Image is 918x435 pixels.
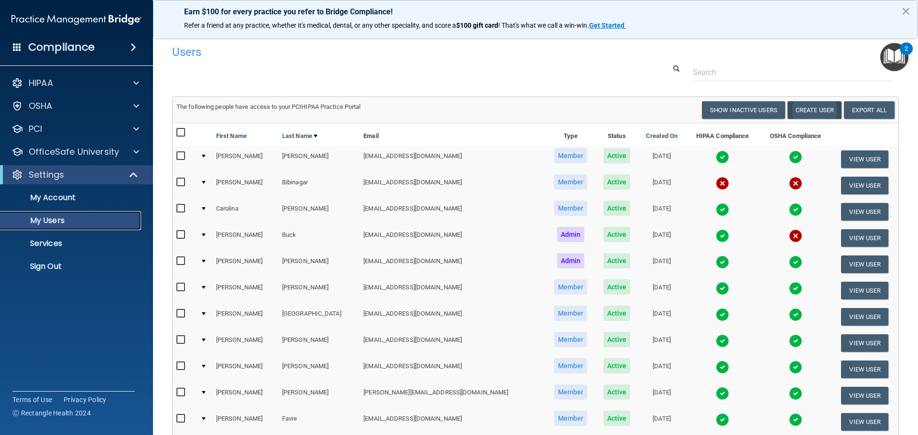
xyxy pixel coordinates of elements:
[546,123,595,146] th: Type
[716,282,729,295] img: tick.e7d51cea.svg
[6,193,137,202] p: My Account
[216,130,247,142] a: First Name
[841,282,888,299] button: View User
[212,146,278,172] td: [PERSON_NAME]
[360,409,546,435] td: [EMAIL_ADDRESS][DOMAIN_NAME]
[278,304,360,330] td: [GEOGRAPHIC_DATA]
[360,199,546,225] td: [EMAIL_ADDRESS][DOMAIN_NAME]
[456,21,498,29] strong: $100 gift card
[693,64,892,81] input: Search
[212,356,278,382] td: [PERSON_NAME]
[841,203,888,221] button: View User
[716,387,729,400] img: tick.e7d51cea.svg
[901,3,910,19] button: Close
[716,150,729,164] img: tick.e7d51cea.svg
[212,172,278,199] td: [PERSON_NAME]
[176,103,361,110] span: The following people have access to your PCIHIPAA Practice Portal
[212,277,278,304] td: [PERSON_NAME]
[603,411,631,426] span: Active
[278,251,360,277] td: [PERSON_NAME]
[498,21,589,29] span: ! That's what we call a win-win.
[554,411,588,426] span: Member
[841,308,888,326] button: View User
[557,227,585,242] span: Admin
[360,251,546,277] td: [EMAIL_ADDRESS][DOMAIN_NAME]
[212,330,278,356] td: [PERSON_NAME]
[841,413,888,431] button: View User
[603,384,631,400] span: Active
[759,123,831,146] th: OSHA Compliance
[841,177,888,194] button: View User
[278,146,360,172] td: [PERSON_NAME]
[603,174,631,190] span: Active
[638,330,686,356] td: [DATE]
[11,10,142,29] img: PMB logo
[11,146,139,158] a: OfficeSafe University
[29,146,119,158] p: OfficeSafe University
[360,330,546,356] td: [EMAIL_ADDRESS][DOMAIN_NAME]
[212,199,278,225] td: Carolina
[603,358,631,373] span: Active
[841,334,888,352] button: View User
[603,306,631,321] span: Active
[789,177,802,190] img: cross.ca9f0e7f.svg
[278,277,360,304] td: [PERSON_NAME]
[789,361,802,374] img: tick.e7d51cea.svg
[841,150,888,168] button: View User
[11,100,139,112] a: OSHA
[603,253,631,268] span: Active
[905,49,908,61] div: 2
[841,387,888,404] button: View User
[638,277,686,304] td: [DATE]
[28,41,95,54] h4: Compliance
[554,332,588,347] span: Member
[603,279,631,295] span: Active
[716,177,729,190] img: cross.ca9f0e7f.svg
[278,382,360,409] td: [PERSON_NAME]
[212,409,278,435] td: [PERSON_NAME]
[789,334,802,348] img: tick.e7d51cea.svg
[360,382,546,409] td: [PERSON_NAME][EMAIL_ADDRESS][DOMAIN_NAME]
[603,201,631,216] span: Active
[789,413,802,426] img: tick.e7d51cea.svg
[6,239,137,248] p: Services
[278,199,360,225] td: [PERSON_NAME]
[557,253,585,268] span: Admin
[603,332,631,347] span: Active
[841,229,888,247] button: View User
[554,201,588,216] span: Member
[841,255,888,273] button: View User
[702,101,785,119] button: Show Inactive Users
[841,361,888,378] button: View User
[638,199,686,225] td: [DATE]
[880,43,908,71] button: Open Resource Center, 2 new notifications
[64,395,107,404] a: Privacy Policy
[11,169,139,180] a: Settings
[11,77,139,89] a: HIPAA
[282,130,317,142] a: Last Name
[184,21,456,29] span: Refer a friend at any practice, whether it's medical, dental, or any other speciality, and score a
[360,277,546,304] td: [EMAIL_ADDRESS][DOMAIN_NAME]
[789,387,802,400] img: tick.e7d51cea.svg
[554,174,588,190] span: Member
[360,172,546,199] td: [EMAIL_ADDRESS][DOMAIN_NAME]
[212,225,278,251] td: [PERSON_NAME]
[589,21,624,29] strong: Get Started
[29,123,42,135] p: PCI
[787,101,841,119] button: Create User
[638,225,686,251] td: [DATE]
[6,216,137,225] p: My Users
[638,382,686,409] td: [DATE]
[686,123,759,146] th: HIPAA Compliance
[278,409,360,435] td: Favre
[29,169,64,180] p: Settings
[554,279,588,295] span: Member
[212,304,278,330] td: [PERSON_NAME]
[603,227,631,242] span: Active
[29,77,53,89] p: HIPAA
[6,262,137,271] p: Sign Out
[638,172,686,199] td: [DATE]
[716,361,729,374] img: tick.e7d51cea.svg
[638,304,686,330] td: [DATE]
[789,255,802,269] img: tick.e7d51cea.svg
